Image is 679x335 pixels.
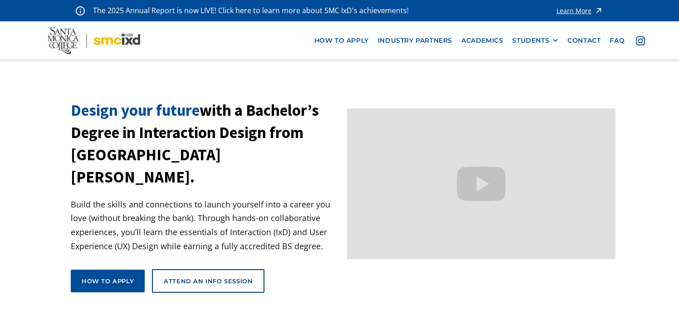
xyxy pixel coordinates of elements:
[636,36,645,45] img: icon - instagram
[512,37,558,44] div: STUDENTS
[457,32,508,49] a: Academics
[563,32,605,49] a: contact
[71,99,340,188] h1: with a Bachelor’s Degree in Interaction Design from [GEOGRAPHIC_DATA][PERSON_NAME].
[373,32,457,49] a: industry partners
[347,108,616,260] iframe: Design your future with a Bachelor's Degree in Interaction Design from Santa Monica College
[152,269,264,293] a: Attend an Info Session
[164,277,253,285] div: Attend an Info Session
[605,32,629,49] a: faq
[71,197,340,253] p: Build the skills and connections to launch yourself into a career you love (without breaking the ...
[82,277,134,285] div: How to apply
[71,270,145,292] a: How to apply
[594,5,603,17] img: icon - arrow - alert
[557,5,603,17] a: Learn More
[557,8,591,14] div: Learn More
[93,5,410,17] p: The 2025 Annual Report is now LIVE! Click here to learn more about SMC IxD's achievements!
[76,6,85,15] img: icon - information - alert
[71,100,200,120] span: Design your future
[48,27,140,54] img: Santa Monica College - SMC IxD logo
[512,37,549,44] div: STUDENTS
[310,32,373,49] a: how to apply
